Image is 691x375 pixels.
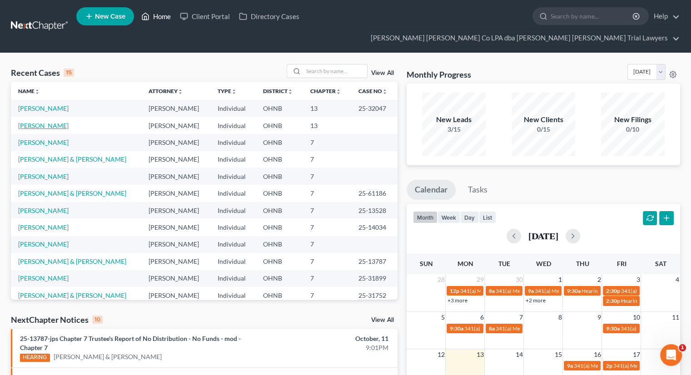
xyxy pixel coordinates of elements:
span: 5 [440,312,445,323]
span: 9:30a [606,325,619,332]
td: OHNB [256,168,303,185]
a: Nameunfold_more [18,88,40,94]
i: unfold_more [178,89,183,94]
td: [PERSON_NAME] [141,117,210,134]
span: 9:30a [567,287,580,294]
button: day [460,211,479,223]
td: Individual [210,134,256,151]
span: 9a [567,362,572,369]
span: 8 [557,312,562,323]
div: 10 [92,316,103,324]
td: 25-32047 [351,100,398,117]
td: 7 [303,168,351,185]
td: [PERSON_NAME] [141,202,210,219]
span: 341(a) Meeting of Creditors for [PERSON_NAME] & [PERSON_NAME] [495,325,661,332]
a: [PERSON_NAME] [18,240,69,248]
td: 7 [303,270,351,287]
div: 9:01PM [272,343,388,352]
a: [PERSON_NAME] [18,207,69,214]
div: Recent Cases [11,67,74,78]
td: [PERSON_NAME] [141,168,210,185]
div: 15 [64,69,74,77]
td: Individual [210,151,256,168]
span: 341(a) Meeting of Creditors for [PERSON_NAME] [495,287,613,294]
td: OHNB [256,151,303,168]
td: OHNB [256,287,303,304]
span: 2:30p [606,297,620,304]
span: 12p [449,287,459,294]
td: 7 [303,185,351,202]
td: [PERSON_NAME] [141,185,210,202]
a: Typeunfold_more [218,88,237,94]
td: OHNB [256,117,303,134]
span: 2p [606,362,612,369]
a: 25-13787-jps Chapter 7 Trustee's Report of No Distribution - No Funds - mod - Chapter 7 [20,335,241,351]
span: 28 [436,274,445,285]
span: 7 [518,312,523,323]
a: Chapterunfold_more [310,88,341,94]
a: [PERSON_NAME] [18,138,69,146]
span: 341(a) Meeting of Creditors for [PERSON_NAME] [534,287,652,294]
td: 25-31899 [351,270,398,287]
a: Client Portal [175,8,234,25]
span: 11 [671,312,680,323]
a: Attorneyunfold_more [149,88,183,94]
a: Help [649,8,680,25]
a: Tasks [460,180,496,200]
div: HEARING [20,354,50,362]
a: Home [137,8,175,25]
span: 1 [557,274,562,285]
a: [PERSON_NAME] [18,173,69,180]
span: Fri [616,260,626,267]
a: +3 more [447,297,467,304]
span: 14 [514,349,523,360]
td: Individual [210,168,256,185]
a: Calendar [407,180,456,200]
td: 7 [303,253,351,270]
span: 13 [475,349,484,360]
td: 7 [303,236,351,253]
span: 9:30a [449,325,463,332]
i: unfold_more [231,89,237,94]
span: 8a [488,325,494,332]
td: [PERSON_NAME] [141,134,210,151]
td: Individual [210,117,256,134]
input: Search by name... [303,64,367,78]
span: Tue [498,260,510,267]
span: 341(a) Meeting of Creditors for [PERSON_NAME] [464,325,582,332]
span: Mon [457,260,473,267]
div: New Filings [601,114,665,125]
a: [PERSON_NAME] & [PERSON_NAME] [18,291,126,299]
td: [PERSON_NAME] [141,236,210,253]
td: 25-61186 [351,185,398,202]
span: 341(a) Meeting of Creditors for [PERSON_NAME] [460,287,577,294]
td: OHNB [256,253,303,270]
td: 7 [303,134,351,151]
span: 2 [596,274,602,285]
td: OHNB [256,236,303,253]
iframe: Intercom live chat [660,344,682,366]
div: October, 11 [272,334,388,343]
a: [PERSON_NAME] [PERSON_NAME] Co LPA dba [PERSON_NAME] [PERSON_NAME] Trial Lawyers [366,30,680,46]
span: 2:30p [606,287,620,294]
span: 4 [675,274,680,285]
i: unfold_more [382,89,388,94]
a: Case Nounfold_more [358,88,388,94]
span: New Case [95,13,125,20]
a: [PERSON_NAME] [18,104,69,112]
td: 25-31752 [351,287,398,304]
span: 12 [436,349,445,360]
td: Individual [210,100,256,117]
td: 25-13528 [351,202,398,219]
span: 6 [479,312,484,323]
a: [PERSON_NAME] [18,223,69,231]
span: 30 [514,274,523,285]
td: Individual [210,236,256,253]
td: OHNB [256,100,303,117]
a: View All [371,70,394,76]
td: Individual [210,270,256,287]
div: 3/15 [422,125,486,134]
span: Sat [655,260,666,267]
td: Individual [210,287,256,304]
td: OHNB [256,219,303,236]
